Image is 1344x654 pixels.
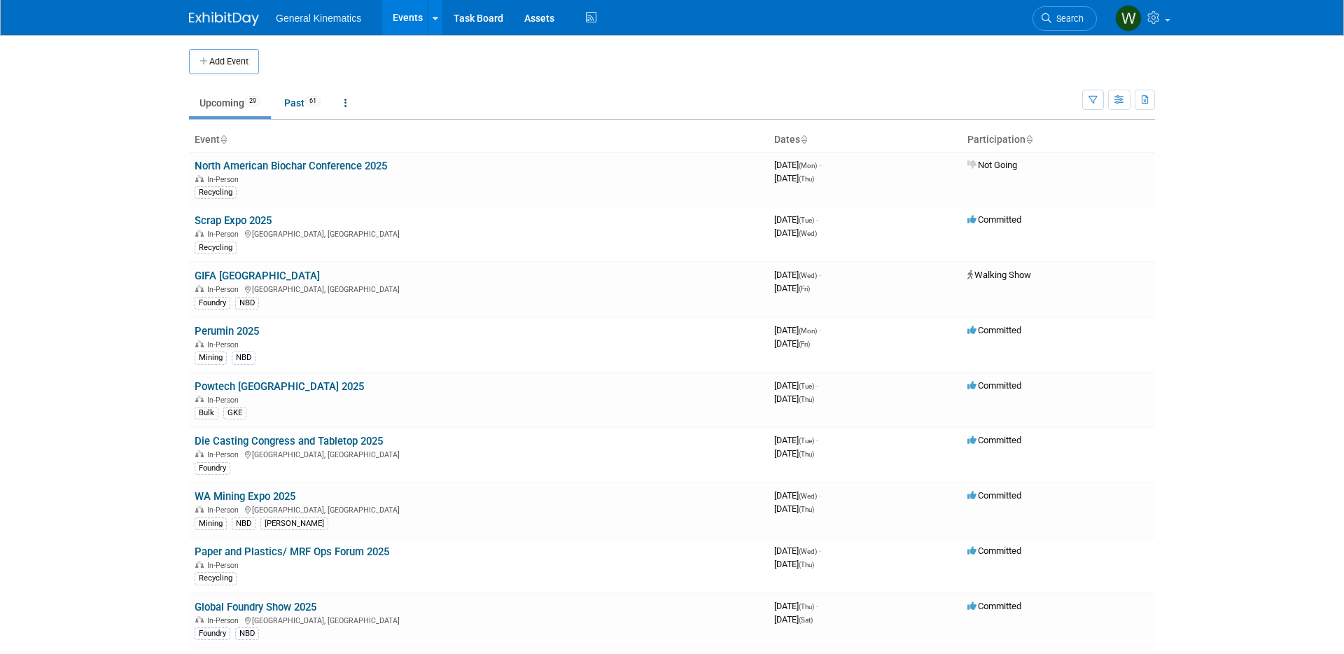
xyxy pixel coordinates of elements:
[962,128,1155,152] th: Participation
[819,270,821,280] span: -
[799,437,814,445] span: (Tue)
[967,490,1021,501] span: Committed
[819,325,821,335] span: -
[195,186,237,199] div: Recycling
[774,325,821,335] span: [DATE]
[195,283,763,294] div: [GEOGRAPHIC_DATA], [GEOGRAPHIC_DATA]
[799,285,810,293] span: (Fri)
[774,559,814,569] span: [DATE]
[195,160,387,172] a: North American Biochar Conference 2025
[195,396,204,403] img: In-Person Event
[774,338,810,349] span: [DATE]
[195,407,218,419] div: Bulk
[195,490,295,503] a: WA Mining Expo 2025
[195,506,204,513] img: In-Person Event
[195,601,316,613] a: Global Foundry Show 2025
[816,601,818,611] span: -
[774,160,821,170] span: [DATE]
[799,340,810,348] span: (Fri)
[195,352,227,364] div: Mining
[1051,13,1084,24] span: Search
[769,128,962,152] th: Dates
[819,160,821,170] span: -
[1115,5,1142,32] img: Whitney Swanson
[799,548,817,555] span: (Wed)
[967,545,1021,556] span: Committed
[232,352,255,364] div: NBD
[774,490,821,501] span: [DATE]
[207,506,243,515] span: In-Person
[816,380,818,391] span: -
[774,283,810,293] span: [DATE]
[245,96,260,106] span: 29
[260,517,328,530] div: [PERSON_NAME]
[195,228,763,239] div: [GEOGRAPHIC_DATA], [GEOGRAPHIC_DATA]
[207,175,243,184] span: In-Person
[195,545,389,558] a: Paper and Plastics/ MRF Ops Forum 2025
[195,435,383,447] a: Die Casting Congress and Tabletop 2025
[189,90,271,116] a: Upcoming29
[799,162,817,169] span: (Mon)
[967,325,1021,335] span: Committed
[207,616,243,625] span: In-Person
[195,561,204,568] img: In-Person Event
[195,572,237,585] div: Recycling
[799,561,814,569] span: (Thu)
[195,517,227,530] div: Mining
[774,228,817,238] span: [DATE]
[276,13,361,24] span: General Kinematics
[232,517,255,530] div: NBD
[799,396,814,403] span: (Thu)
[967,380,1021,391] span: Committed
[195,175,204,182] img: In-Person Event
[799,616,813,624] span: (Sat)
[195,627,230,640] div: Foundry
[207,230,243,239] span: In-Person
[774,173,814,183] span: [DATE]
[967,435,1021,445] span: Committed
[195,270,320,282] a: GIFA [GEOGRAPHIC_DATA]
[195,340,204,347] img: In-Person Event
[816,435,818,445] span: -
[799,327,817,335] span: (Mon)
[774,270,821,280] span: [DATE]
[799,272,817,279] span: (Wed)
[305,96,321,106] span: 61
[774,214,818,225] span: [DATE]
[774,380,818,391] span: [DATE]
[799,492,817,500] span: (Wed)
[207,450,243,459] span: In-Person
[195,242,237,254] div: Recycling
[774,503,814,514] span: [DATE]
[774,435,818,445] span: [DATE]
[195,230,204,237] img: In-Person Event
[967,601,1021,611] span: Committed
[195,325,259,338] a: Perumin 2025
[816,214,818,225] span: -
[195,616,204,623] img: In-Person Event
[967,214,1021,225] span: Committed
[799,230,817,237] span: (Wed)
[799,216,814,224] span: (Tue)
[819,545,821,556] span: -
[195,462,230,475] div: Foundry
[774,545,821,556] span: [DATE]
[967,270,1031,280] span: Walking Show
[223,407,246,419] div: GKE
[195,503,763,515] div: [GEOGRAPHIC_DATA], [GEOGRAPHIC_DATA]
[195,380,364,393] a: Powtech [GEOGRAPHIC_DATA] 2025
[774,614,813,625] span: [DATE]
[207,340,243,349] span: In-Person
[774,601,818,611] span: [DATE]
[774,394,814,404] span: [DATE]
[799,382,814,390] span: (Tue)
[195,297,230,309] div: Foundry
[195,448,763,459] div: [GEOGRAPHIC_DATA], [GEOGRAPHIC_DATA]
[189,12,259,26] img: ExhibitDay
[235,297,259,309] div: NBD
[189,128,769,152] th: Event
[220,134,227,145] a: Sort by Event Name
[799,175,814,183] span: (Thu)
[799,603,814,611] span: (Thu)
[799,450,814,458] span: (Thu)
